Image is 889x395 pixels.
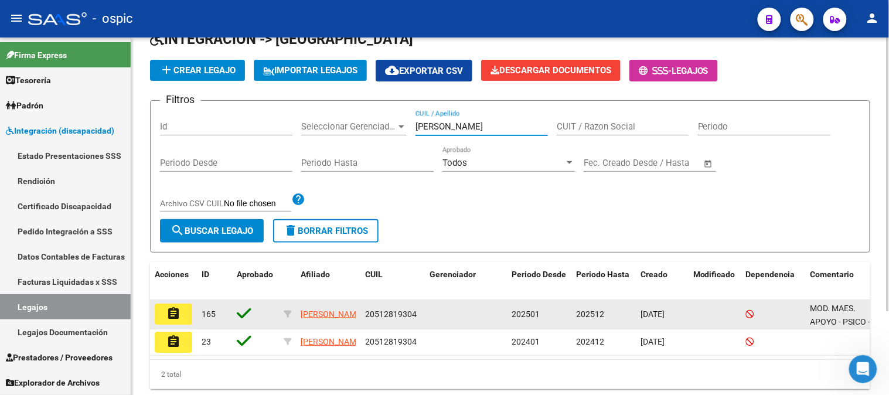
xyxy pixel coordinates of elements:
[576,337,604,346] span: 202412
[23,83,211,143] p: Hola! [GEOGRAPHIC_DATA]
[202,270,209,279] span: ID
[385,63,399,77] mat-icon: cloud_download
[365,270,383,279] span: CUIL
[202,19,223,40] div: Cerrar
[584,158,622,168] input: Start date
[150,31,413,47] span: INTEGRACION -> [GEOGRAPHIC_DATA]
[442,158,467,168] span: Todos
[46,316,71,325] span: Inicio
[806,262,876,301] datatable-header-cell: Comentario
[160,91,200,108] h3: Filtros
[291,192,305,206] mat-icon: help
[849,355,877,383] iframe: Intercom live chat
[284,226,368,236] span: Borrar Filtros
[425,262,507,301] datatable-header-cell: Gerenciador
[641,309,665,319] span: [DATE]
[641,337,665,346] span: [DATE]
[159,63,173,77] mat-icon: add
[197,262,232,301] datatable-header-cell: ID
[6,124,114,137] span: Integración (discapacidad)
[202,337,211,346] span: 23
[512,309,540,319] span: 202501
[171,226,253,236] span: Buscar Legajo
[301,121,396,132] span: Seleccionar Gerenciador
[160,219,264,243] button: Buscar Legajo
[284,223,298,237] mat-icon: delete
[636,262,689,301] datatable-header-cell: Creado
[866,11,880,25] mat-icon: person
[385,66,463,76] span: Exportar CSV
[296,262,360,301] datatable-header-cell: Afiliado
[481,60,621,81] button: Descargar Documentos
[263,65,357,76] span: IMPORTAR LEGAJOS
[576,309,604,319] span: 202512
[641,270,667,279] span: Creado
[254,60,367,81] button: IMPORTAR LEGAJOS
[171,223,185,237] mat-icon: search
[810,270,854,279] span: Comentario
[512,337,540,346] span: 202401
[273,219,379,243] button: Borrar Filtros
[632,158,689,168] input: End date
[6,99,43,112] span: Padrón
[571,262,636,301] datatable-header-cell: Periodo Hasta
[6,74,51,87] span: Tesorería
[12,178,223,210] div: Envíanos un mensaje
[810,304,871,366] span: MOD. MAES. APOYO - PSICO - PSP - FONO - TRANSPORTE S/DEP
[6,376,100,389] span: Explorador de Archivos
[166,335,180,349] mat-icon: assignment
[507,262,571,301] datatable-header-cell: Periodo Desde
[512,270,566,279] span: Periodo Desde
[360,262,425,301] datatable-header-cell: CUIL
[117,287,234,334] button: Mensajes
[166,307,180,321] mat-icon: assignment
[150,360,870,389] div: 2 total
[365,337,417,346] span: 20512819304
[159,65,236,76] span: Crear Legajo
[672,66,709,76] span: Legajos
[232,262,279,301] datatable-header-cell: Aprobado
[202,309,216,319] span: 165
[24,188,196,200] div: Envíanos un mensaje
[689,262,741,301] datatable-header-cell: Modificado
[693,270,735,279] span: Modificado
[629,60,718,81] button: -Legajos
[576,270,629,279] span: Periodo Hasta
[150,262,197,301] datatable-header-cell: Acciones
[430,270,476,279] span: Gerenciador
[93,6,133,32] span: - ospic
[156,316,195,325] span: Mensajes
[376,60,472,81] button: Exportar CSV
[6,351,113,364] span: Prestadores / Proveedores
[23,143,211,163] p: Necesitás ayuda?
[491,65,611,76] span: Descargar Documentos
[301,337,363,346] span: [PERSON_NAME]
[6,49,67,62] span: Firma Express
[237,270,273,279] span: Aprobado
[365,309,417,319] span: 20512819304
[741,262,806,301] datatable-header-cell: Dependencia
[155,270,189,279] span: Acciones
[9,11,23,25] mat-icon: menu
[224,199,291,209] input: Archivo CSV CUIL
[746,270,795,279] span: Dependencia
[639,66,672,76] span: -
[301,270,330,279] span: Afiliado
[301,309,363,319] span: [PERSON_NAME]
[150,60,245,81] button: Crear Legajo
[160,199,224,208] span: Archivo CSV CUIL
[702,157,716,171] button: Open calendar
